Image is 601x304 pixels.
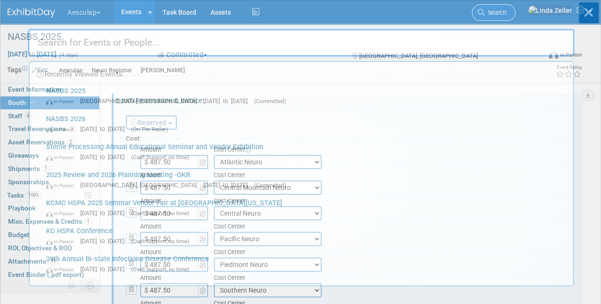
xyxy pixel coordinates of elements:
[203,97,252,104] span: [DATE] to [DATE]
[41,110,568,138] a: NASBS 2026 In-Person [DATE] to [DATE] (On The Radar)
[254,182,286,189] span: (Committed)
[131,210,189,217] span: (Can't Support, no time)
[131,238,189,245] span: (Can't Support, no time)
[46,210,78,217] span: In-Person
[131,266,189,273] span: (Can't Support, no time)
[203,181,252,189] span: [DATE] to [DATE]
[80,237,129,245] span: [DATE] to [DATE]
[46,182,78,189] span: In-Person
[41,250,568,278] a: 29th Annual Bi-state Infections Disease Conference In-Person [DATE] to [DATE] (Can't Support, no ...
[46,266,78,273] span: In-Person
[28,29,574,57] input: Search for Events or People...
[41,222,568,250] a: KC HSPA Conference In-Person [DATE] to [DATE] (Can't Support, no time)
[131,126,168,133] span: (On The Radar)
[46,238,78,245] span: In-Person
[80,266,129,273] span: [DATE] to [DATE]
[131,154,189,161] span: (Can't Support, no time)
[80,153,129,161] span: [DATE] to [DATE]
[254,98,286,104] span: (Committed)
[80,125,129,133] span: [DATE] to [DATE]
[46,126,78,133] span: In-Person
[41,82,568,110] a: NASBS 2025 In-Person [GEOGRAPHIC_DATA], [GEOGRAPHIC_DATA] [DATE] to [DATE] (Committed)
[80,181,201,189] span: [GEOGRAPHIC_DATA], [GEOGRAPHIC_DATA]
[80,209,129,217] span: [DATE] to [DATE]
[41,166,568,194] a: 2025 Review and 2026 Planning Meeting -OKR In-Person [GEOGRAPHIC_DATA], [GEOGRAPHIC_DATA] [DATE] ...
[34,62,568,82] div: Recently Viewed Events:
[46,98,78,104] span: In-Person
[41,138,568,166] a: Sterile Processing Annual Educational Seminar and Vendor Exhibition In-Person [DATE] to [DATE] (C...
[41,194,568,222] a: KCMC HSPA 2025 Seminar Vendor Fair at [GEOGRAPHIC_DATA][US_STATE] In-Person [DATE] to [DATE] (Can...
[46,154,78,161] span: In-Person
[80,97,201,104] span: [GEOGRAPHIC_DATA], [GEOGRAPHIC_DATA]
